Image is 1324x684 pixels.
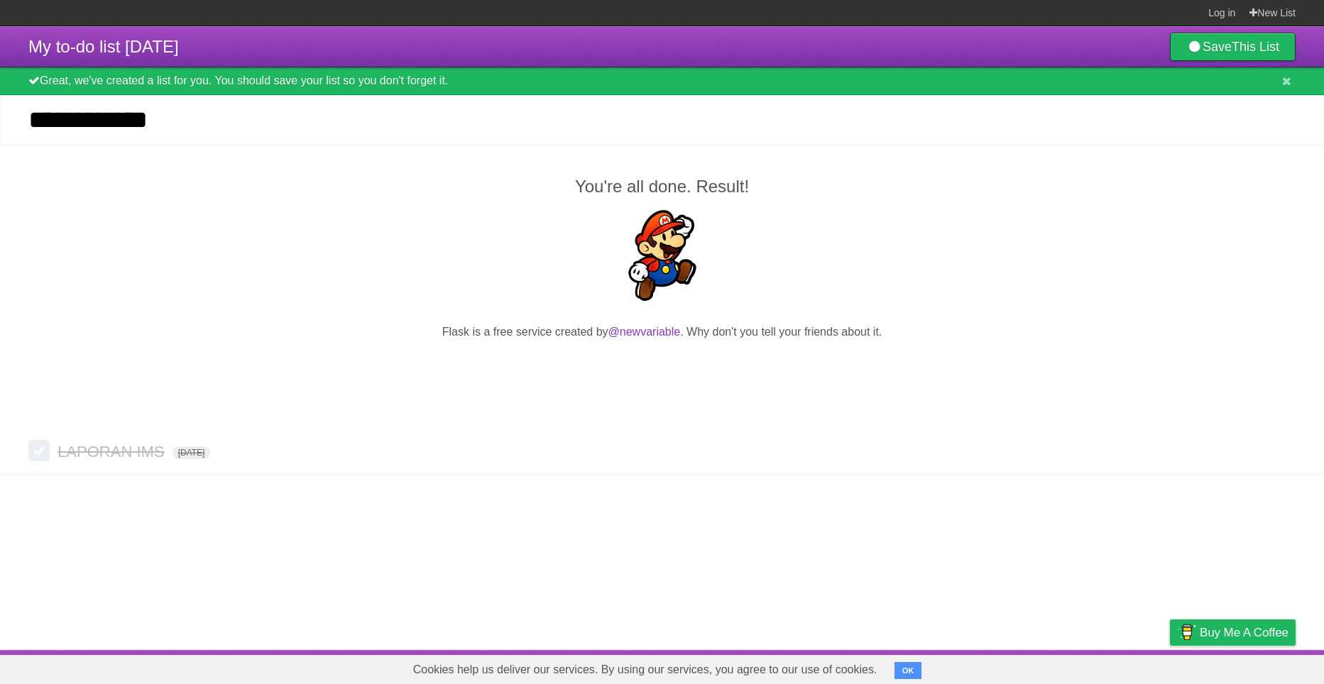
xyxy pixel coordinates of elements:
[981,653,1011,680] a: About
[28,440,50,461] label: Done
[608,326,681,338] a: @newvariable
[173,446,211,459] span: [DATE]
[1151,653,1188,680] a: Privacy
[1232,40,1279,54] b: This List
[1170,33,1296,61] a: SaveThis List
[637,358,688,378] iframe: X Post Button
[1177,620,1196,644] img: Buy me a coffee
[1206,653,1296,680] a: Suggest a feature
[28,324,1296,341] p: Flask is a free service created by . Why don't you tell your friends about it.
[1103,653,1134,680] a: Terms
[28,174,1296,199] h2: You're all done. Result!
[617,210,708,301] img: Super Mario
[1028,653,1085,680] a: Developers
[28,37,179,56] span: My to-do list [DATE]
[399,656,892,684] span: Cookies help us deliver our services. By using our services, you agree to our use of cookies.
[894,662,922,679] button: OK
[1200,620,1289,645] span: Buy me a coffee
[58,443,168,460] span: LAPORAN IMS
[1170,619,1296,646] a: Buy me a coffee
